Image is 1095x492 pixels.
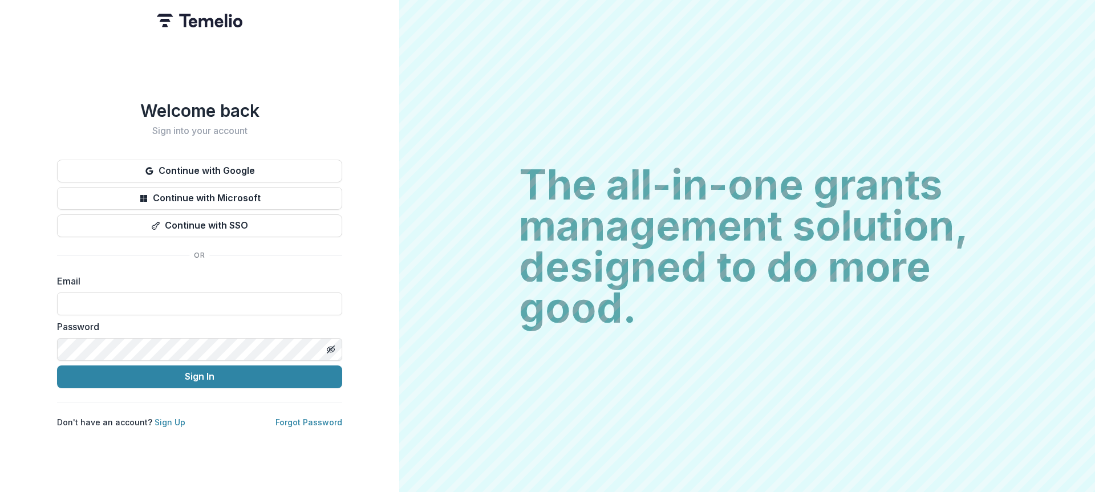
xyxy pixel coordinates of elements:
[57,274,335,288] label: Email
[57,160,342,182] button: Continue with Google
[155,417,185,427] a: Sign Up
[57,125,342,136] h2: Sign into your account
[57,416,185,428] p: Don't have an account?
[322,340,340,359] button: Toggle password visibility
[57,365,342,388] button: Sign In
[157,14,242,27] img: Temelio
[57,100,342,121] h1: Welcome back
[57,320,335,334] label: Password
[57,214,342,237] button: Continue with SSO
[275,417,342,427] a: Forgot Password
[57,187,342,210] button: Continue with Microsoft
